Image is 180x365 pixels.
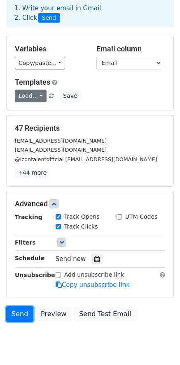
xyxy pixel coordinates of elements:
[15,156,157,162] small: @icontalentofficial [EMAIL_ADDRESS][DOMAIN_NAME]
[8,4,172,23] div: 1. Write your email in Gmail 2. Click
[74,306,136,322] a: Send Test Email
[59,90,81,102] button: Save
[38,13,60,23] span: Send
[15,147,107,153] small: [EMAIL_ADDRESS][DOMAIN_NAME]
[15,78,50,86] a: Templates
[15,44,84,53] h5: Variables
[15,57,65,69] a: Copy/paste...
[56,255,86,263] span: Send now
[64,213,100,221] label: Track Opens
[125,213,157,221] label: UTM Codes
[15,255,44,261] strong: Schedule
[15,239,36,246] strong: Filters
[15,90,47,102] a: Load...
[15,168,49,178] a: +44 more
[15,272,55,278] strong: Unsubscribe
[64,222,98,231] label: Track Clicks
[15,214,42,220] strong: Tracking
[15,199,165,208] h5: Advanced
[96,44,166,53] h5: Email column
[15,124,165,133] h5: 47 Recipients
[6,306,33,322] a: Send
[15,138,107,144] small: [EMAIL_ADDRESS][DOMAIN_NAME]
[35,306,72,322] a: Preview
[56,281,130,289] a: Copy unsubscribe link
[64,270,124,279] label: Add unsubscribe link
[139,326,180,365] iframe: Chat Widget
